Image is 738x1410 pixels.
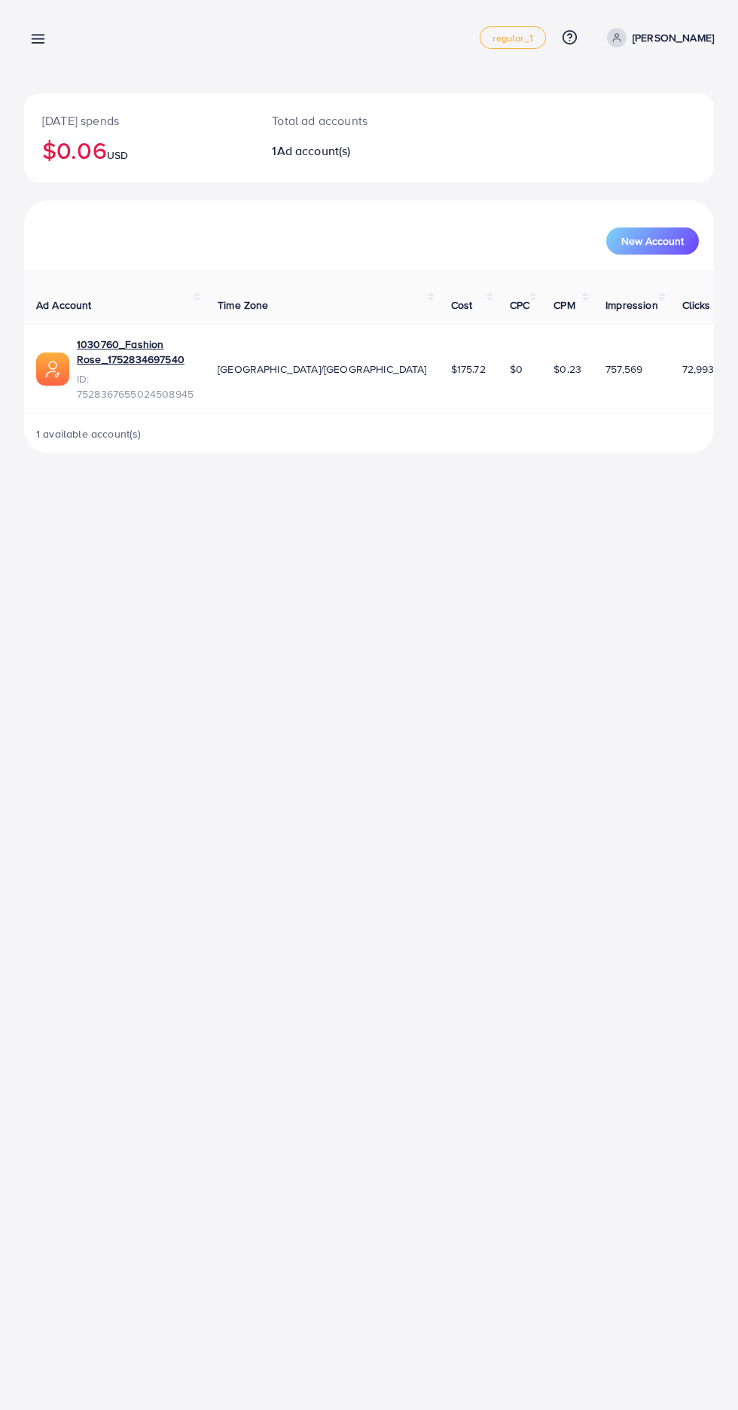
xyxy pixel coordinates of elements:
[36,352,69,386] img: ic-ads-acc.e4c84228.svg
[36,426,142,441] span: 1 available account(s)
[272,144,408,158] h2: 1
[553,362,581,377] span: $0.23
[606,227,699,255] button: New Account
[510,298,529,313] span: CPC
[633,29,714,47] p: [PERSON_NAME]
[605,362,642,377] span: 757,569
[601,28,714,47] a: [PERSON_NAME]
[510,362,523,377] span: $0
[493,33,532,43] span: regular_1
[451,362,486,377] span: $175.72
[218,298,268,313] span: Time Zone
[451,298,473,313] span: Cost
[42,111,236,130] p: [DATE] spends
[36,298,92,313] span: Ad Account
[682,362,715,377] span: 72,993
[682,298,711,313] span: Clicks
[621,236,684,246] span: New Account
[77,371,194,402] span: ID: 7528367655024508945
[42,136,236,164] h2: $0.06
[553,298,575,313] span: CPM
[77,337,194,368] a: 1030760_Fashion Rose_1752834697540
[277,142,351,159] span: Ad account(s)
[605,298,658,313] span: Impression
[107,148,128,163] span: USD
[480,26,545,49] a: regular_1
[272,111,408,130] p: Total ad accounts
[218,362,427,377] span: [GEOGRAPHIC_DATA]/[GEOGRAPHIC_DATA]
